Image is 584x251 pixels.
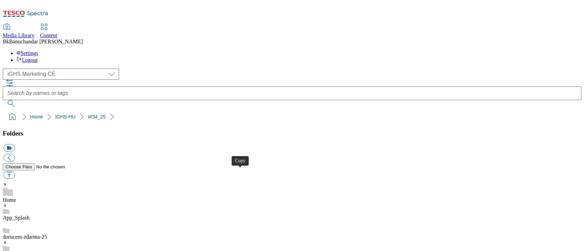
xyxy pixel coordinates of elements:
a: home [7,111,18,122]
input: Search by names or tags [3,86,581,100]
a: doruceni-zdarma-25 [3,234,47,240]
a: Settings [16,50,38,56]
span: Media Library [3,32,35,38]
a: Home [3,197,16,203]
a: IGHS-HU [55,114,75,120]
span: Banuchandar [PERSON_NAME] [9,39,83,44]
a: App_Splash [3,215,29,221]
a: Media Library [3,24,35,39]
a: Content [40,24,57,39]
a: Logout [16,57,38,63]
a: W34_25 [88,114,105,120]
h3: Folders [3,130,581,137]
a: Home [30,114,43,120]
span: Bk [3,39,9,44]
nav: breadcrumb [3,110,581,123]
span: Content [40,32,57,38]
